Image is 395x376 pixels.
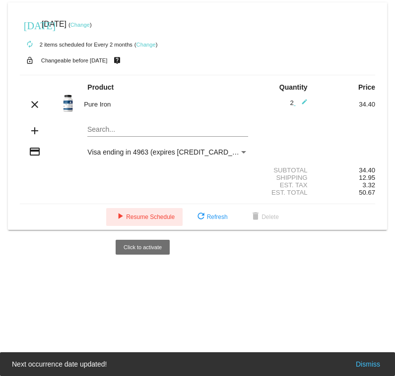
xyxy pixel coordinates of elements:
button: Dismiss [353,359,383,369]
div: Est. Total [257,189,316,196]
mat-icon: refresh [195,211,207,223]
mat-icon: live_help [111,54,123,67]
div: 34.40 [316,166,375,174]
div: Est. Tax [257,181,316,189]
span: 12.95 [359,174,375,181]
button: Resume Schedule [106,208,183,226]
strong: Quantity [279,83,308,91]
a: Change [70,22,90,28]
button: Refresh [187,208,236,226]
small: Changeable before [DATE] [41,57,108,63]
span: 2 [290,99,308,107]
small: ( ) [68,22,92,28]
div: Shipping [257,174,316,181]
button: Delete [242,208,287,226]
div: Subtotal [257,166,316,174]
mat-icon: clear [29,99,41,110]
div: Pure Iron [79,101,257,108]
mat-icon: play_arrow [114,211,126,223]
div: 34.40 [316,101,375,108]
mat-icon: lock_open [24,54,36,67]
img: bodylogicmd-pure-iron-60-capsules.jpg [58,94,78,113]
mat-select: Payment Method [87,148,248,156]
small: 2 items scheduled for Every 2 months [20,42,132,48]
mat-icon: edit [296,99,308,110]
input: Search... [87,126,248,134]
mat-icon: delete [250,211,262,223]
strong: Product [87,83,114,91]
a: Change [136,42,156,48]
mat-icon: autorenew [24,39,36,51]
span: 3.32 [362,181,375,189]
span: Visa ending in 4963 (expires [CREDIT_CARD_DATA]) [87,148,254,156]
span: 50.67 [359,189,375,196]
span: Delete [250,214,279,220]
small: ( ) [134,42,158,48]
mat-icon: [DATE] [24,19,36,31]
simple-snack-bar: Next occurrence date updated! [12,359,383,369]
span: Refresh [195,214,228,220]
mat-icon: add [29,125,41,137]
strong: Price [358,83,375,91]
mat-icon: credit_card [29,146,41,158]
span: Resume Schedule [114,214,175,220]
